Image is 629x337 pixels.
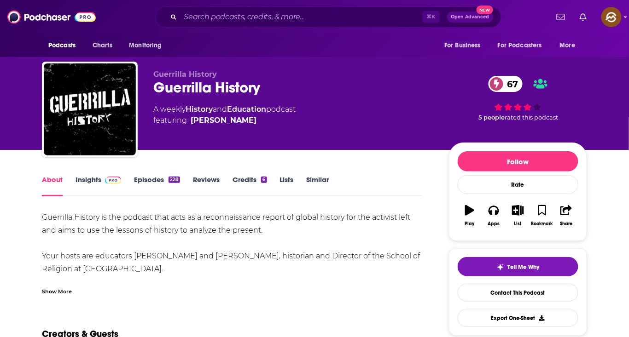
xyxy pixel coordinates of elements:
span: 5 people [479,114,505,121]
a: Reviews [193,175,220,196]
button: Open AdvancedNew [447,11,494,23]
img: Podchaser - Follow, Share and Rate Podcasts [7,8,96,26]
a: Breht Ó Séaghdha [191,115,256,126]
span: featuring [153,115,296,126]
span: Open Advanced [451,15,489,19]
a: 67 [489,76,523,92]
img: Podchaser Pro [105,177,121,184]
span: Monitoring [129,39,162,52]
button: Share [554,199,578,232]
a: Credits6 [233,175,267,196]
span: Podcasts [48,39,76,52]
div: Apps [488,221,500,227]
span: For Business [444,39,481,52]
span: rated this podcast [505,114,559,121]
button: Apps [482,199,506,232]
a: About [42,175,63,196]
a: Education [227,105,266,114]
div: List [514,221,522,227]
input: Search podcasts, credits, & more... [181,10,423,24]
div: Play [465,221,475,227]
a: Episodes228 [134,175,180,196]
button: tell me why sparkleTell Me Why [458,257,578,276]
button: Bookmark [530,199,554,232]
a: Show notifications dropdown [553,9,569,25]
img: Guerrilla History [44,63,136,155]
span: New [477,6,493,14]
div: Share [560,221,572,227]
button: open menu [122,37,174,54]
span: Guerrilla History [153,70,217,79]
div: A weekly podcast [153,104,296,126]
img: tell me why sparkle [497,263,504,271]
button: Follow [458,151,578,171]
div: 6 [261,177,267,183]
a: Contact This Podcast [458,284,578,302]
button: open menu [42,37,87,54]
a: InsightsPodchaser Pro [76,175,121,196]
span: Logged in as hey85204 [601,7,622,27]
a: Lists [280,175,294,196]
button: Show profile menu [601,7,622,27]
a: Charts [87,37,118,54]
span: For Podcasters [498,39,542,52]
button: open menu [553,37,587,54]
span: and [213,105,227,114]
div: Search podcasts, credits, & more... [155,6,501,28]
a: Show notifications dropdown [576,9,590,25]
button: open menu [492,37,555,54]
button: Export One-Sheet [458,309,578,327]
div: 67 5 peoplerated this podcast [449,70,587,127]
a: Similar [307,175,329,196]
button: open menu [438,37,492,54]
span: More [560,39,576,52]
button: Play [458,199,482,232]
div: Rate [458,175,578,194]
span: Tell Me Why [508,263,540,271]
span: ⌘ K [423,11,440,23]
span: Charts [93,39,112,52]
span: 67 [498,76,523,92]
img: User Profile [601,7,622,27]
div: Bookmark [531,221,553,227]
button: List [506,199,530,232]
a: History [186,105,213,114]
div: 228 [169,177,180,183]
